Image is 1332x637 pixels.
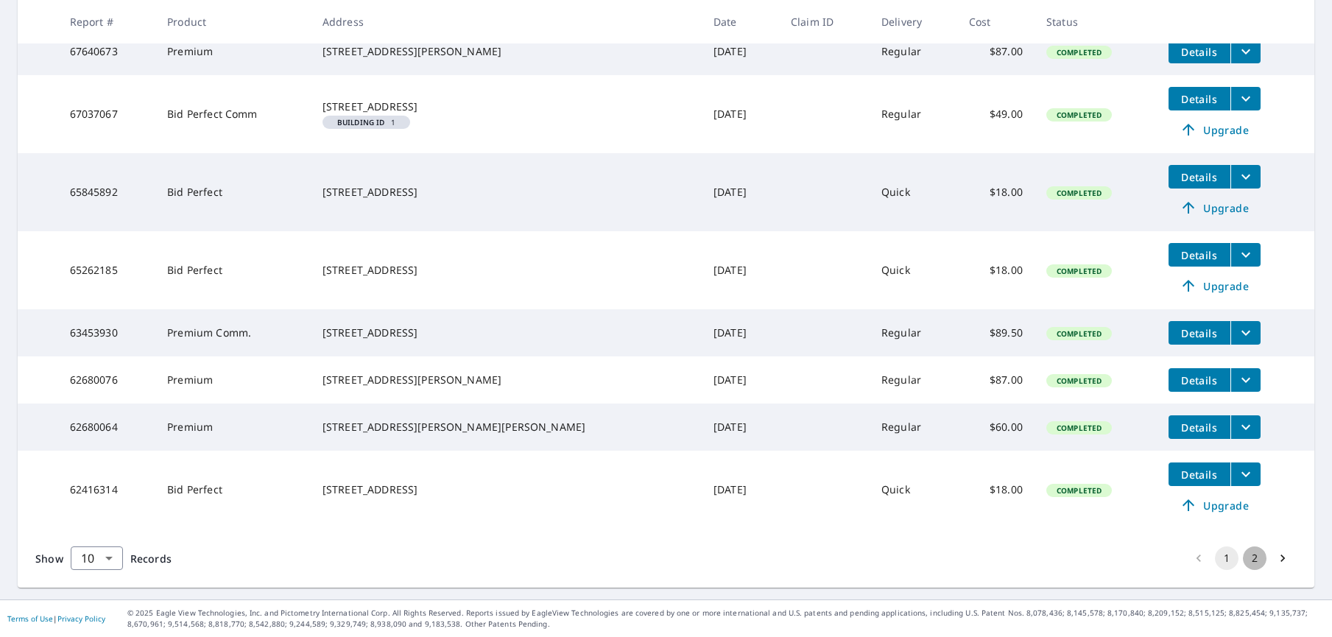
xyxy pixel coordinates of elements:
[957,404,1035,451] td: $60.00
[323,99,690,114] div: [STREET_ADDRESS]
[1048,485,1110,496] span: Completed
[337,119,385,126] em: Building ID
[58,75,156,153] td: 67037067
[1177,121,1252,138] span: Upgrade
[1230,40,1261,63] button: filesDropdownBtn-67640673
[71,538,123,579] div: 10
[1169,165,1230,189] button: detailsBtn-65845892
[1230,321,1261,345] button: filesDropdownBtn-63453930
[870,451,957,529] td: Quick
[1169,87,1230,110] button: detailsBtn-67037067
[7,614,105,623] p: |
[702,75,779,153] td: [DATE]
[1048,47,1110,57] span: Completed
[58,153,156,231] td: 65845892
[1177,92,1222,106] span: Details
[323,325,690,340] div: [STREET_ADDRESS]
[957,451,1035,529] td: $18.00
[1230,165,1261,189] button: filesDropdownBtn-65845892
[870,356,957,404] td: Regular
[1177,373,1222,387] span: Details
[1177,468,1222,482] span: Details
[1230,368,1261,392] button: filesDropdownBtn-62680076
[1230,243,1261,267] button: filesDropdownBtn-65262185
[1177,170,1222,184] span: Details
[702,153,779,231] td: [DATE]
[1169,274,1261,298] a: Upgrade
[1177,248,1222,262] span: Details
[323,420,690,434] div: [STREET_ADDRESS][PERSON_NAME][PERSON_NAME]
[155,309,311,356] td: Premium Comm.
[957,356,1035,404] td: $87.00
[1177,326,1222,340] span: Details
[1169,462,1230,486] button: detailsBtn-62416314
[1048,423,1110,433] span: Completed
[155,75,311,153] td: Bid Perfect Comm
[57,613,105,624] a: Privacy Policy
[1177,199,1252,217] span: Upgrade
[323,44,690,59] div: [STREET_ADDRESS][PERSON_NAME]
[702,309,779,356] td: [DATE]
[35,552,63,566] span: Show
[957,75,1035,153] td: $49.00
[127,608,1325,630] p: © 2025 Eagle View Technologies, Inc. and Pictometry International Corp. All Rights Reserved. Repo...
[1243,546,1266,570] button: Go to page 2
[155,356,311,404] td: Premium
[870,309,957,356] td: Regular
[1048,110,1110,120] span: Completed
[1169,368,1230,392] button: detailsBtn-62680076
[1271,546,1294,570] button: Go to next page
[58,28,156,75] td: 67640673
[870,404,957,451] td: Regular
[702,356,779,404] td: [DATE]
[1215,546,1238,570] button: page 1
[1177,45,1222,59] span: Details
[1169,321,1230,345] button: detailsBtn-63453930
[1169,493,1261,517] a: Upgrade
[58,451,156,529] td: 62416314
[1185,546,1297,570] nav: pagination navigation
[1230,462,1261,486] button: filesDropdownBtn-62416314
[323,185,690,200] div: [STREET_ADDRESS]
[1048,376,1110,386] span: Completed
[1177,496,1252,514] span: Upgrade
[130,552,172,566] span: Records
[155,153,311,231] td: Bid Perfect
[1169,196,1261,219] a: Upgrade
[1169,415,1230,439] button: detailsBtn-62680064
[58,356,156,404] td: 62680076
[1169,118,1261,141] a: Upgrade
[323,373,690,387] div: [STREET_ADDRESS][PERSON_NAME]
[1169,243,1230,267] button: detailsBtn-65262185
[957,309,1035,356] td: $89.50
[323,482,690,497] div: [STREET_ADDRESS]
[870,231,957,309] td: Quick
[7,613,53,624] a: Terms of Use
[1169,40,1230,63] button: detailsBtn-67640673
[702,231,779,309] td: [DATE]
[702,404,779,451] td: [DATE]
[870,75,957,153] td: Regular
[323,263,690,278] div: [STREET_ADDRESS]
[702,28,779,75] td: [DATE]
[58,231,156,309] td: 65262185
[155,28,311,75] td: Premium
[702,451,779,529] td: [DATE]
[957,28,1035,75] td: $87.00
[957,153,1035,231] td: $18.00
[328,119,404,126] span: 1
[870,28,957,75] td: Regular
[155,231,311,309] td: Bid Perfect
[155,451,311,529] td: Bid Perfect
[1048,266,1110,276] span: Completed
[1048,188,1110,198] span: Completed
[1177,420,1222,434] span: Details
[1177,277,1252,295] span: Upgrade
[71,546,123,570] div: Show 10 records
[957,231,1035,309] td: $18.00
[155,404,311,451] td: Premium
[58,404,156,451] td: 62680064
[870,153,957,231] td: Quick
[1048,328,1110,339] span: Completed
[1230,415,1261,439] button: filesDropdownBtn-62680064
